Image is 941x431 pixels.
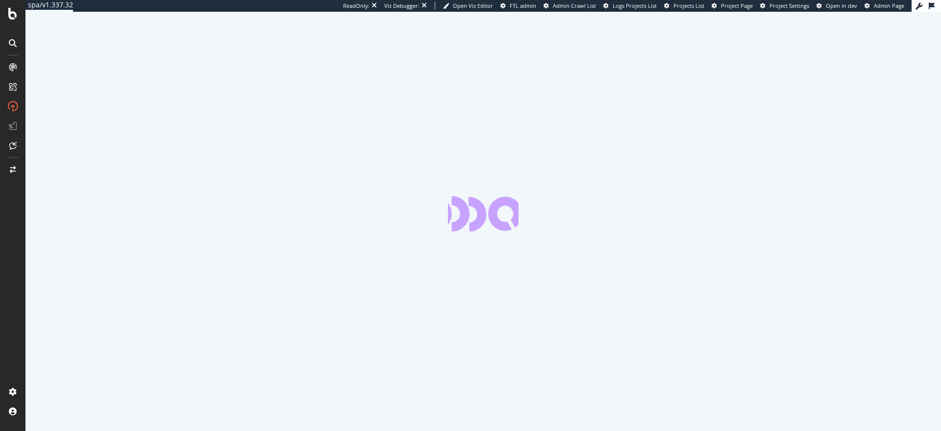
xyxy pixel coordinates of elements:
div: animation [448,196,519,231]
a: Projects List [664,2,704,10]
div: Viz Debugger: [384,2,420,10]
div: ReadOnly: [343,2,370,10]
a: Project Settings [760,2,809,10]
span: Open in dev [826,2,857,9]
a: Open in dev [817,2,857,10]
a: FTL admin [500,2,536,10]
span: Project Settings [769,2,809,9]
span: FTL admin [510,2,536,9]
span: Logs Projects List [613,2,657,9]
span: Project Page [721,2,753,9]
span: Open Viz Editor [453,2,493,9]
a: Admin Crawl List [544,2,596,10]
span: Admin Page [874,2,904,9]
a: Admin Page [865,2,904,10]
span: Projects List [673,2,704,9]
a: Open Viz Editor [443,2,493,10]
a: Project Page [712,2,753,10]
span: Admin Crawl List [553,2,596,9]
a: Logs Projects List [603,2,657,10]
